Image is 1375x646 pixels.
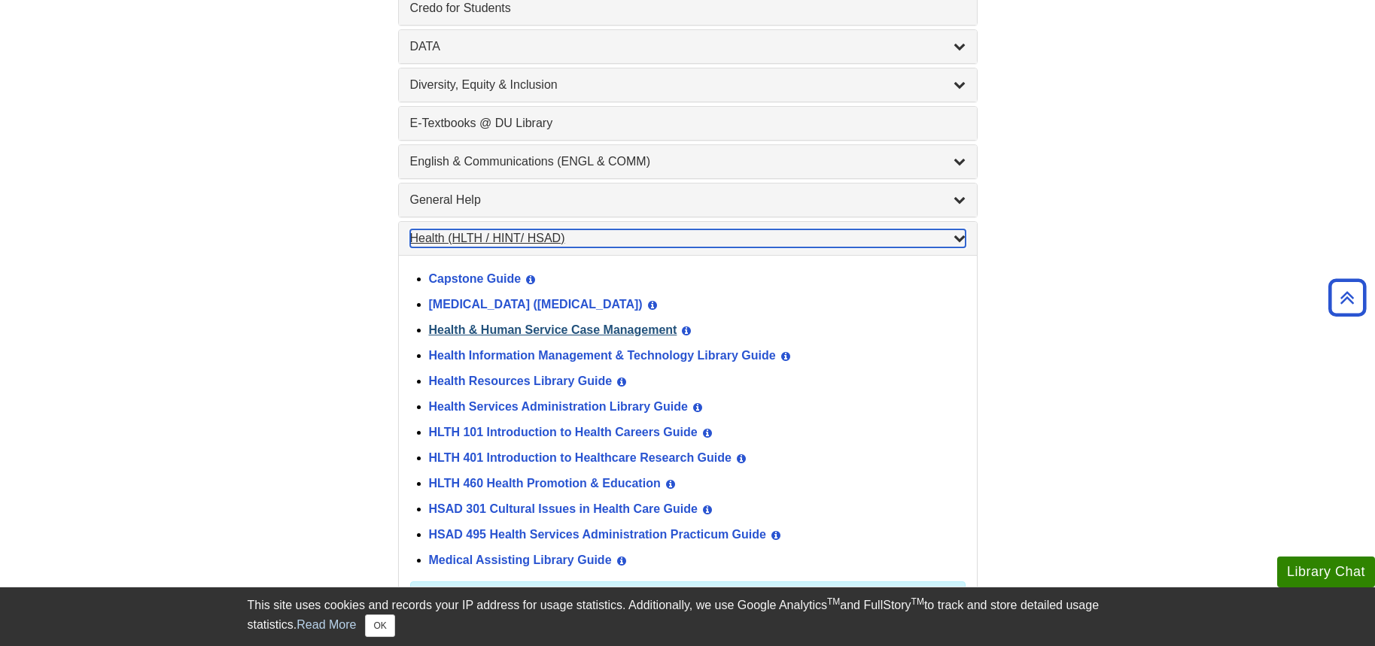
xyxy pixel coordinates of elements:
[410,114,966,132] a: E-Textbooks @ DU Library
[911,596,924,607] sup: TM
[827,596,840,607] sup: TM
[410,191,966,209] a: General Help
[429,349,776,362] a: Health Information Management & Technology Library Guide
[248,596,1128,637] div: This site uses cookies and records your IP address for usage statistics. Additionally, we use Goo...
[429,323,677,336] a: Health & Human Service Case Management
[429,528,766,541] a: HSAD 495 Health Services Administration Practicum Guide
[410,76,966,94] a: Diversity, Equity & Inclusion
[429,298,643,311] a: [MEDICAL_DATA] ([MEDICAL_DATA])
[429,272,522,285] a: Capstone Guide
[429,451,732,464] a: HLTH 401 Introduction to Healthcare Research Guide
[410,38,966,56] a: DATA
[365,614,394,637] button: Close
[410,153,966,171] a: English & Communications (ENGL & COMM)
[297,618,356,631] a: Read More
[429,477,661,490] a: HLTH 460 Health Promotion & Education
[429,375,613,387] a: Health Resources Library Guide
[1277,557,1375,587] button: Library Chat
[410,229,966,247] a: Health (HLTH / HINT/ HSAD)
[429,553,612,566] a: Medical Assisting Library Guide
[429,400,688,413] a: Health Services Administration Library Guide
[429,426,698,438] a: HLTH 101 Introduction to Health Careers Guide
[429,502,698,515] a: HSAD 301 Cultural Issues in Health Care Guide
[1323,287,1371,308] a: Back to Top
